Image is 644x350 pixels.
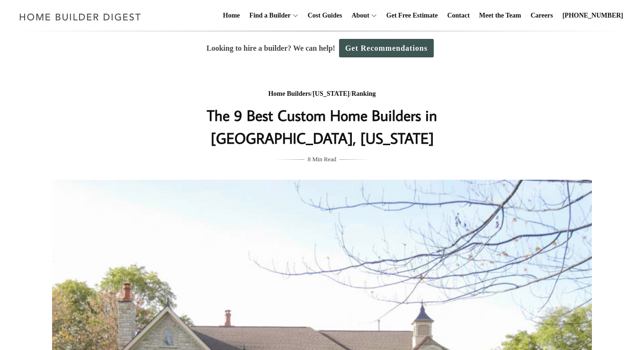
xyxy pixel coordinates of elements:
[339,39,434,57] a: Get Recommendations
[475,0,525,31] a: Meet the Team
[348,0,369,31] a: About
[133,88,511,100] div: / /
[443,0,473,31] a: Contact
[304,0,346,31] a: Cost Guides
[559,0,627,31] a: [PHONE_NUMBER]
[246,0,291,31] a: Find a Builder
[15,8,145,26] img: Home Builder Digest
[313,90,349,97] a: [US_STATE]
[219,0,244,31] a: Home
[383,0,442,31] a: Get Free Estimate
[133,104,511,149] h1: The 9 Best Custom Home Builders in [GEOGRAPHIC_DATA], [US_STATE]
[351,90,376,97] a: Ranking
[527,0,557,31] a: Careers
[268,90,311,97] a: Home Builders
[308,154,336,165] span: 8 Min Read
